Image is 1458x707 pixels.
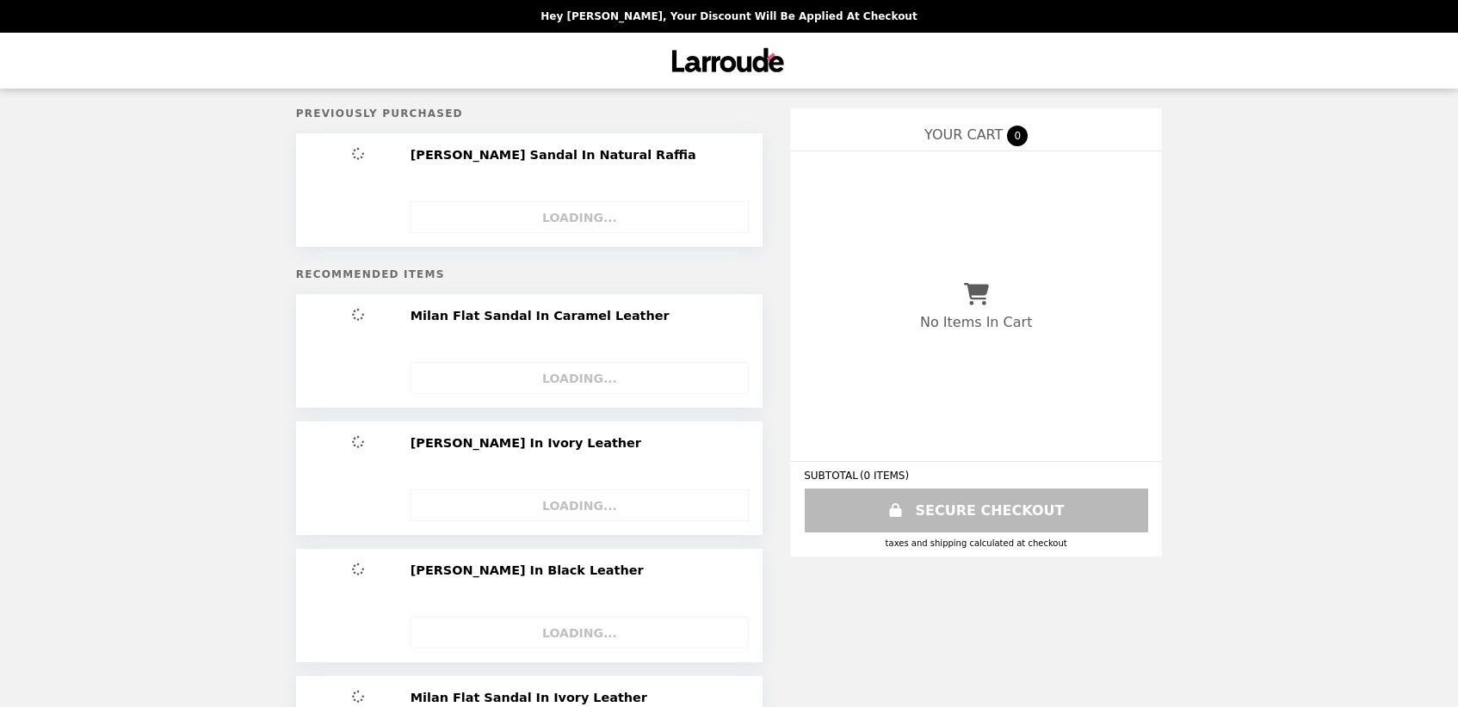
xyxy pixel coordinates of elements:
[296,268,763,280] h5: Recommended Items
[804,538,1148,548] div: Taxes and Shipping calculated at checkout
[804,470,860,482] span: SUBTOTAL
[920,314,1032,330] p: No Items In Cart
[667,43,792,78] img: Brand Logo
[296,108,763,120] h5: Previously Purchased
[411,435,648,451] h2: [PERSON_NAME] In Ivory Leather
[411,690,654,705] h2: Milan Flat Sandal In Ivory Leather
[541,10,917,22] p: Hey [PERSON_NAME], your discount will be applied at checkout
[411,147,703,163] h2: [PERSON_NAME] Sandal In Natural Raffia
[924,126,1003,143] span: YOUR CART
[860,470,909,482] span: ( 0 ITEMS )
[411,308,676,323] h2: Milan Flat Sandal In Caramel Leather
[411,563,651,578] h2: [PERSON_NAME] In Black Leather
[1007,126,1028,146] span: 0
